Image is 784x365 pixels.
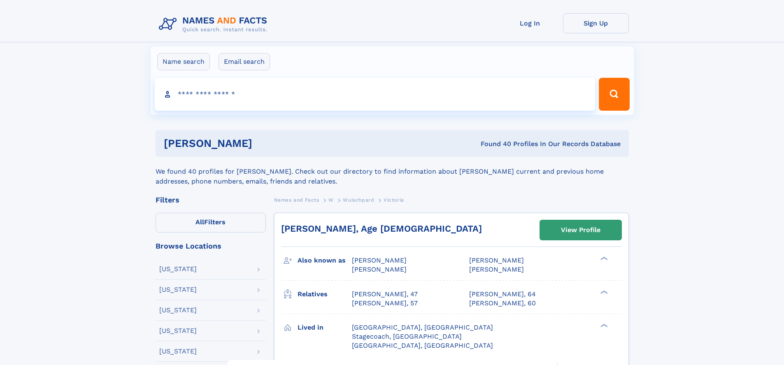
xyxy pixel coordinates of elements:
[469,290,536,299] a: [PERSON_NAME], 64
[159,307,197,314] div: [US_STATE]
[352,256,407,264] span: [PERSON_NAME]
[540,220,621,240] a: View Profile
[156,13,274,35] img: Logo Names and Facts
[159,328,197,334] div: [US_STATE]
[328,195,334,205] a: W
[563,13,629,33] a: Sign Up
[598,256,608,261] div: ❯
[159,286,197,293] div: [US_STATE]
[469,265,524,273] span: [PERSON_NAME]
[366,139,621,149] div: Found 40 Profiles In Our Records Database
[384,197,404,203] span: Victoria
[164,138,367,149] h1: [PERSON_NAME]
[599,78,629,111] button: Search Button
[352,332,462,340] span: Stagecoach, [GEOGRAPHIC_DATA]
[469,256,524,264] span: [PERSON_NAME]
[328,197,334,203] span: W
[298,321,352,335] h3: Lived in
[343,197,374,203] span: Wuischpard
[352,342,493,349] span: [GEOGRAPHIC_DATA], [GEOGRAPHIC_DATA]
[343,195,374,205] a: Wuischpard
[281,223,482,234] a: [PERSON_NAME], Age [DEMOGRAPHIC_DATA]
[219,53,270,70] label: Email search
[156,213,266,232] label: Filters
[159,348,197,355] div: [US_STATE]
[561,221,600,239] div: View Profile
[598,289,608,295] div: ❯
[298,253,352,267] h3: Also known as
[598,323,608,328] div: ❯
[157,53,210,70] label: Name search
[156,196,266,204] div: Filters
[156,157,629,186] div: We found 40 profiles for [PERSON_NAME]. Check out our directory to find information about [PERSON...
[352,265,407,273] span: [PERSON_NAME]
[497,13,563,33] a: Log In
[298,287,352,301] h3: Relatives
[352,323,493,331] span: [GEOGRAPHIC_DATA], [GEOGRAPHIC_DATA]
[156,242,266,250] div: Browse Locations
[159,266,197,272] div: [US_STATE]
[352,290,418,299] a: [PERSON_NAME], 47
[352,299,418,308] a: [PERSON_NAME], 57
[195,218,204,226] span: All
[469,299,536,308] a: [PERSON_NAME], 60
[274,195,319,205] a: Names and Facts
[155,78,596,111] input: search input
